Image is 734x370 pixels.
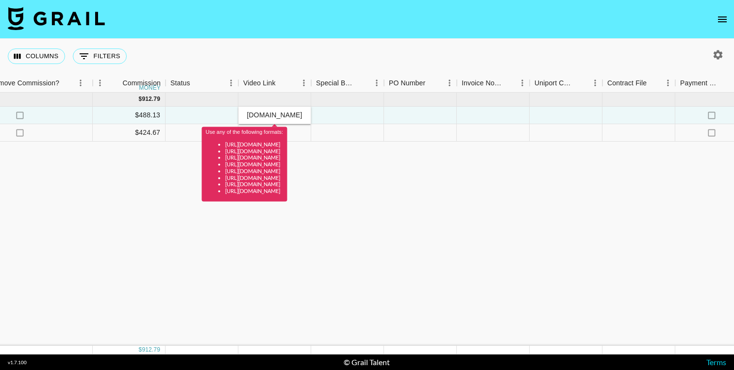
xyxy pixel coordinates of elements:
button: Show filters [73,48,127,64]
li: [URL][DOMAIN_NAME] [225,174,284,181]
div: © Grail Talent [344,357,390,367]
div: Status [170,74,190,93]
button: Select columns [8,48,65,64]
button: open drawer [713,10,732,29]
div: Contract File [602,74,675,93]
div: PO Number [389,74,425,93]
button: Menu [661,76,675,90]
div: PO Number [384,74,457,93]
button: Sort [59,76,73,90]
a: Terms [706,357,726,367]
div: 912.79 [142,95,160,103]
div: Special Booking Type [316,74,356,93]
li: [URL][DOMAIN_NAME] [225,161,284,168]
button: Menu [588,76,602,90]
button: Sort [276,76,289,90]
li: [URL][DOMAIN_NAME] [225,167,284,174]
li: [URL][DOMAIN_NAME] [225,154,284,161]
li: [URL][DOMAIN_NAME] [225,141,284,147]
div: $ [139,95,142,103]
button: Sort [425,76,439,90]
li: [URL][DOMAIN_NAME] [225,181,284,188]
button: Sort [109,76,122,90]
button: Sort [190,76,204,90]
img: Grail Talent [8,7,105,30]
div: 912.79 [142,346,160,354]
div: Invoice Notes [462,74,501,93]
div: Video Link [238,74,311,93]
div: Special Booking Type [311,74,384,93]
button: Sort [501,76,515,90]
li: [URL][DOMAIN_NAME] [225,147,284,154]
button: Sort [574,76,588,90]
button: Menu [224,76,238,90]
div: Status [166,74,238,93]
button: Sort [356,76,369,90]
button: Menu [442,76,457,90]
div: Uniport Contact Email [534,74,574,93]
button: Menu [297,76,311,90]
div: v 1.7.100 [8,359,27,366]
button: Sort [647,76,660,90]
div: $424.67 [93,124,166,142]
button: Sort [718,76,732,90]
div: Video Link [243,74,276,93]
div: Uniport Contact Email [530,74,602,93]
button: Menu [515,76,530,90]
li: [URL][DOMAIN_NAME] [225,188,284,194]
div: Invoice Notes [457,74,530,93]
div: money [139,85,161,91]
div: $488.13 [93,107,166,124]
button: Menu [73,76,88,90]
button: Menu [93,76,107,90]
div: Use any of the following formats: [206,129,284,194]
button: Menu [369,76,384,90]
div: Payment Sent [680,74,718,93]
div: $ [139,346,142,354]
div: Contract File [607,74,647,93]
div: Commission [122,74,161,93]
